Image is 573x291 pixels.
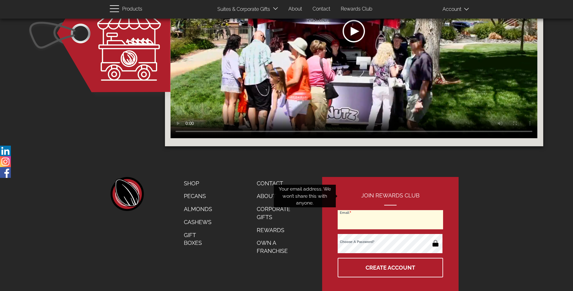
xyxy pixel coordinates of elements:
[274,185,336,207] div: Your email address. We won’t share this with anyone.
[179,190,217,203] a: Pecans
[252,203,302,223] a: Corporate Gifts
[179,177,217,190] a: Shop
[252,177,302,190] a: Contact
[179,216,217,229] a: Cashews
[252,236,302,257] a: Own a Franchise
[338,258,443,277] button: Create Account
[284,3,307,15] a: About
[110,177,144,211] a: home
[336,3,377,15] a: Rewards Club
[338,192,443,205] h2: Join Rewards Club
[179,229,217,249] a: Gift Boxes
[252,190,302,203] a: About
[308,3,335,15] a: Contact
[122,5,142,14] span: Products
[252,224,302,237] a: Rewards
[179,203,217,216] a: Almonds
[213,3,272,15] a: Suites & Corporate Gifts
[338,210,443,229] input: Email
